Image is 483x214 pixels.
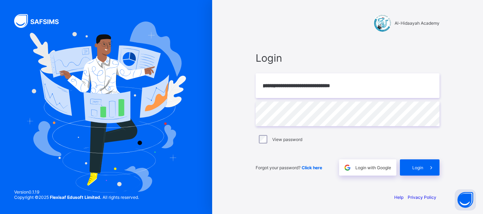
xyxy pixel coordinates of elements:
[395,20,440,26] span: Al-Hidaayah Academy
[14,195,139,200] span: Copyright © 2025 All rights reserved.
[343,164,351,172] img: google.396cfc9801f0270233282035f929180a.svg
[355,165,391,170] span: Login with Google
[302,165,322,170] a: Click here
[256,165,322,170] span: Forgot your password?
[256,52,440,64] span: Login
[394,195,403,200] a: Help
[272,137,302,142] label: View password
[455,189,476,210] button: Open asap
[408,195,436,200] a: Privacy Policy
[412,165,423,170] span: Login
[14,189,139,195] span: Version 0.1.19
[14,14,67,28] img: SAFSIMS Logo
[26,22,186,193] img: Hero Image
[50,195,101,200] strong: Flexisaf Edusoft Limited.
